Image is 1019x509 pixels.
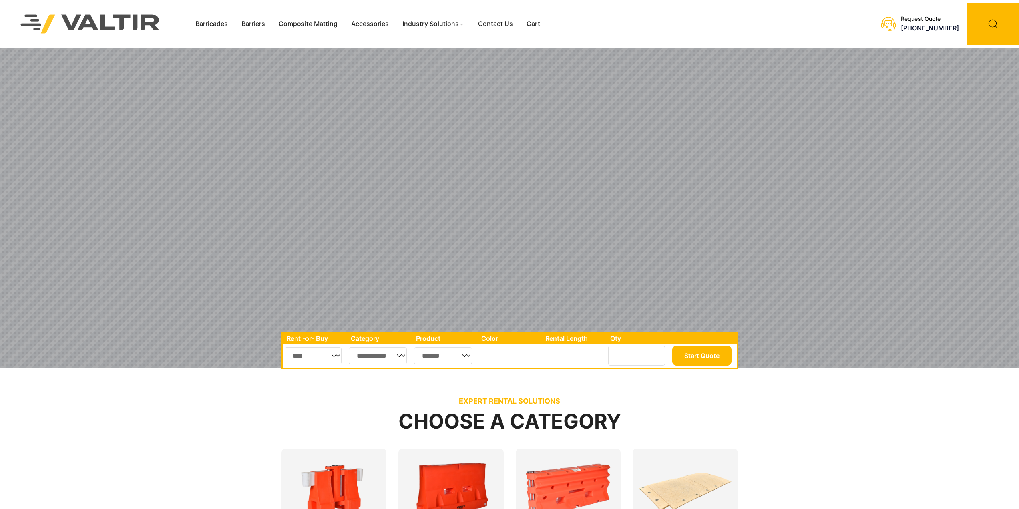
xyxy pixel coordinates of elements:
div: Request Quote [901,16,959,22]
th: Rent -or- Buy [283,333,347,344]
th: Product [412,333,477,344]
a: Industry Solutions [396,18,471,30]
button: Start Quote [672,346,732,366]
a: Cart [520,18,547,30]
th: Qty [606,333,670,344]
a: Accessories [344,18,396,30]
a: [PHONE_NUMBER] [901,24,959,32]
a: Composite Matting [272,18,344,30]
p: EXPERT RENTAL SOLUTIONS [281,397,738,406]
th: Rental Length [541,333,606,344]
th: Color [477,333,542,344]
a: Barriers [235,18,272,30]
th: Category [347,333,412,344]
a: Contact Us [471,18,520,30]
a: Barricades [189,18,235,30]
h2: Choose a Category [281,410,738,433]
